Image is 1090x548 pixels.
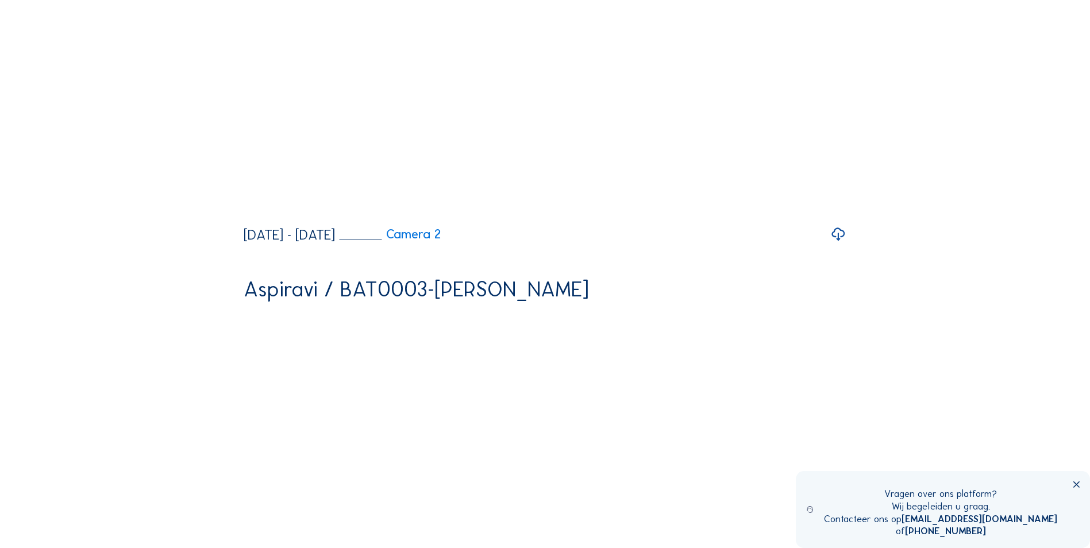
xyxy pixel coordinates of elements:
[824,513,1057,526] div: Contacteer ons op
[824,488,1057,500] div: Vragen over ons platform?
[905,525,986,537] a: [PHONE_NUMBER]
[244,228,335,242] div: [DATE] - [DATE]
[824,500,1057,513] div: Wij begeleiden u graag.
[244,279,589,300] div: Aspiravi / BAT0003-[PERSON_NAME]
[824,525,1057,538] div: of
[340,228,441,241] a: Camera 2
[902,513,1057,524] a: [EMAIL_ADDRESS][DOMAIN_NAME]
[807,488,813,531] img: operator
